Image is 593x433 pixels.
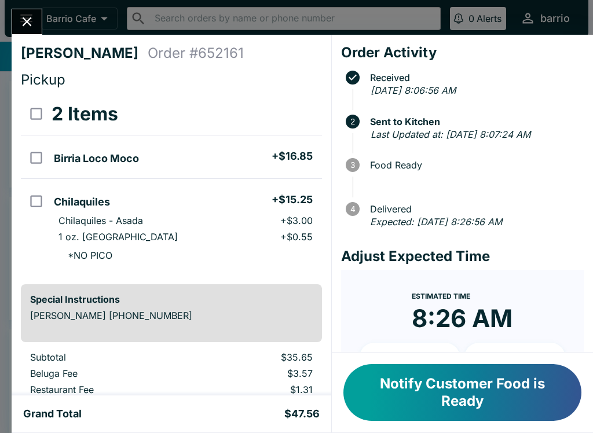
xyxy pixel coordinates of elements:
[52,102,118,126] h3: 2 Items
[280,215,313,226] p: + $3.00
[199,351,312,363] p: $35.65
[370,216,502,227] em: Expected: [DATE] 8:26:56 AM
[272,193,313,207] h5: + $15.25
[148,45,244,62] h4: Order # 652161
[284,407,320,421] h5: $47.56
[58,215,143,226] p: Chilaquiles - Asada
[350,204,355,214] text: 4
[360,343,460,372] button: + 10
[341,248,584,265] h4: Adjust Expected Time
[21,45,148,62] h4: [PERSON_NAME]
[58,231,178,243] p: 1 oz. [GEOGRAPHIC_DATA]
[199,384,312,395] p: $1.31
[30,310,313,321] p: [PERSON_NAME] [PHONE_NUMBER]
[21,93,322,275] table: orders table
[23,407,82,421] h5: Grand Total
[412,303,513,333] time: 8:26 AM
[341,44,584,61] h4: Order Activity
[343,364,581,421] button: Notify Customer Food is Ready
[21,71,65,88] span: Pickup
[30,293,313,305] h6: Special Instructions
[30,384,180,395] p: Restaurant Fee
[371,85,456,96] em: [DATE] 8:06:56 AM
[350,117,355,126] text: 2
[12,9,42,34] button: Close
[371,129,530,140] em: Last Updated at: [DATE] 8:07:24 AM
[350,160,355,170] text: 3
[199,368,312,379] p: $3.57
[30,351,180,363] p: Subtotal
[58,249,112,261] p: * NO PICO
[364,160,584,170] span: Food Ready
[54,152,139,166] h5: Birria Loco Moco
[364,204,584,214] span: Delivered
[54,195,110,209] h5: Chilaquiles
[464,343,565,372] button: + 20
[280,231,313,243] p: + $0.55
[412,292,470,300] span: Estimated Time
[21,351,322,432] table: orders table
[364,72,584,83] span: Received
[364,116,584,127] span: Sent to Kitchen
[272,149,313,163] h5: + $16.85
[30,368,180,379] p: Beluga Fee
